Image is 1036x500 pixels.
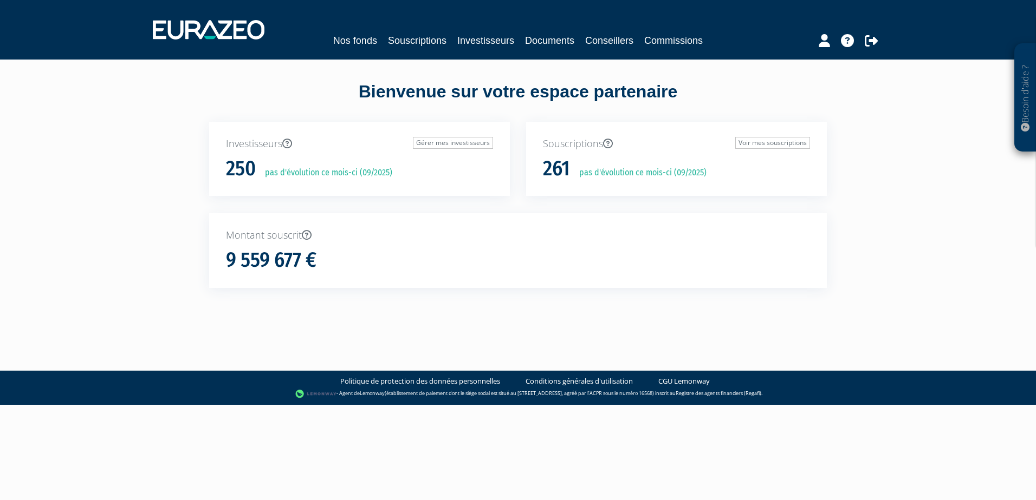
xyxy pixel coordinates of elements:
a: Lemonway [360,390,385,397]
a: CGU Lemonway [658,376,710,386]
p: Souscriptions [543,137,810,151]
p: pas d'évolution ce mois-ci (09/2025) [257,167,392,179]
div: Bienvenue sur votre espace partenaire [201,80,835,122]
p: Besoin d'aide ? [1019,49,1032,147]
a: Souscriptions [388,33,446,48]
p: Investisseurs [226,137,493,151]
p: Montant souscrit [226,228,810,242]
img: logo-lemonway.png [295,389,337,399]
p: pas d'évolution ce mois-ci (09/2025) [572,167,707,179]
a: Nos fonds [333,33,377,48]
h1: 9 559 677 € [226,249,316,272]
a: Gérer mes investisseurs [413,137,493,149]
div: - Agent de (établissement de paiement dont le siège social est situé au [STREET_ADDRESS], agréé p... [11,389,1025,399]
a: Voir mes souscriptions [735,137,810,149]
h1: 250 [226,157,256,180]
a: Conditions générales d'utilisation [526,376,633,386]
a: Politique de protection des données personnelles [340,376,500,386]
a: Investisseurs [457,33,514,48]
a: Conseillers [585,33,633,48]
img: 1732889491-logotype_eurazeo_blanc_rvb.png [153,20,264,40]
h1: 261 [543,157,570,180]
a: Documents [525,33,574,48]
a: Commissions [644,33,703,48]
a: Registre des agents financiers (Regafi) [676,390,761,397]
